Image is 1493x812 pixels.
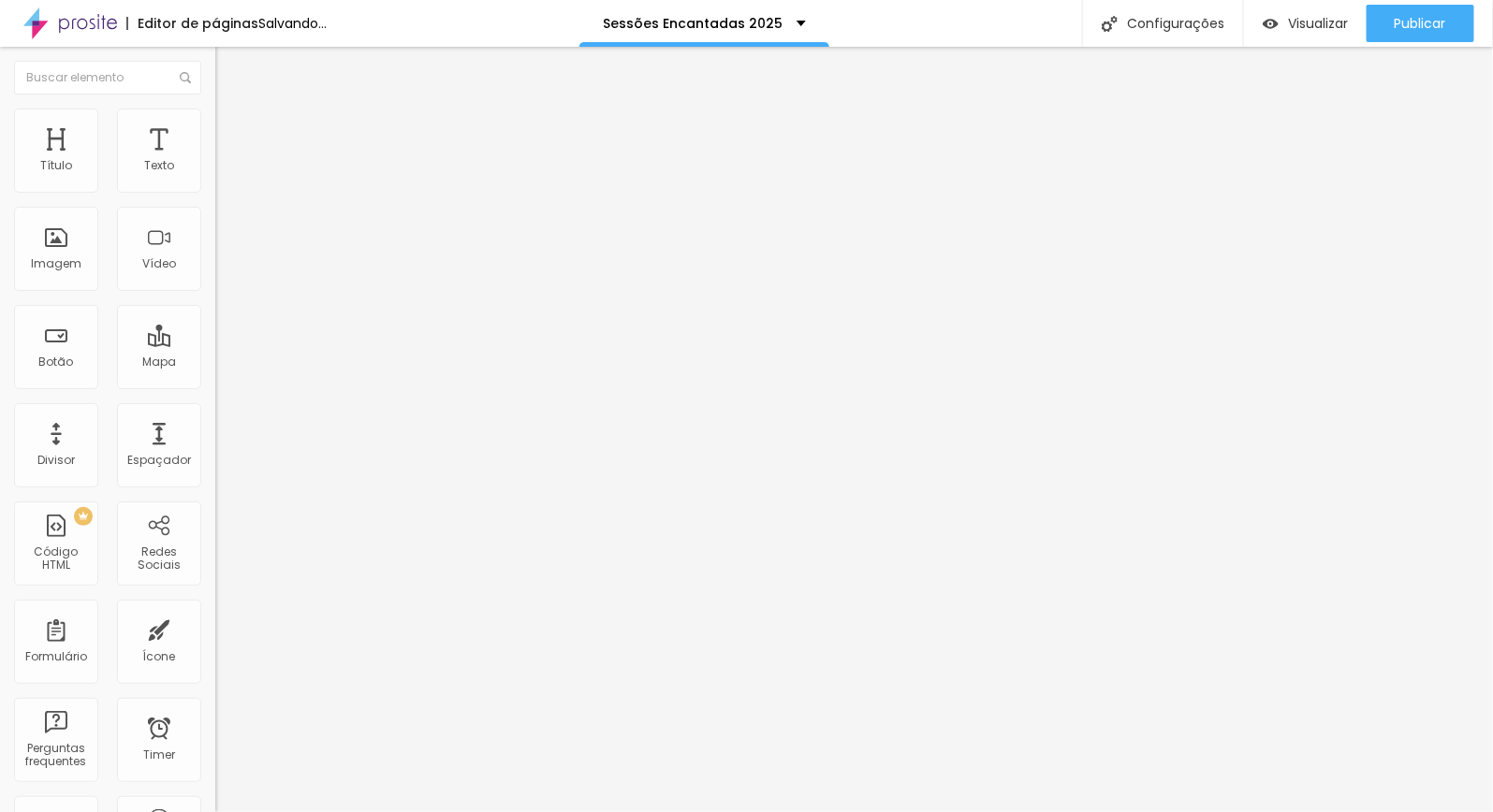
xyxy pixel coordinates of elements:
img: Icone [180,72,191,83]
div: Timer [143,748,175,761]
div: Mapa [142,355,176,369]
p: Sessões Encantadas 2025 [603,17,783,30]
div: Divisor [37,454,75,467]
div: Perguntas frequentes [19,742,93,769]
span: Visualizar [1288,16,1348,31]
div: Botão [39,355,74,369]
div: Formulário [25,650,87,663]
button: Publicar [1367,5,1474,42]
input: Buscar elemento [14,61,201,94]
div: Título [40,159,72,172]
div: Editor de páginas [126,17,258,30]
iframe: Editor [215,47,1493,812]
span: Publicar [1395,16,1446,31]
img: Icone [1102,16,1118,32]
div: Espaçador [127,454,191,467]
div: Código HTML [19,545,93,573]
div: Ícone [143,650,176,663]
div: Imagem [31,257,81,270]
div: Redes Sociais [122,545,196,573]
button: Visualizar [1244,5,1367,42]
div: Texto [144,159,174,172]
div: Salvando... [258,17,327,30]
img: view-1.svg [1263,16,1279,32]
div: Vídeo [142,257,176,270]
